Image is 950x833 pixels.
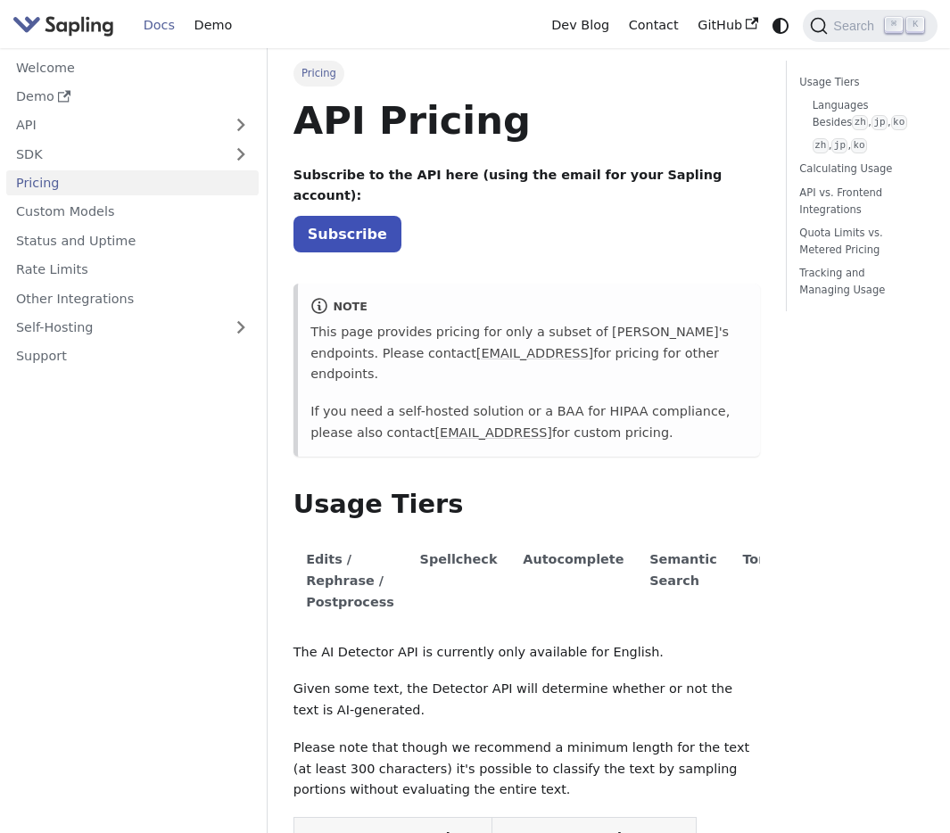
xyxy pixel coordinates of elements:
[223,141,259,167] button: Expand sidebar category 'SDK'
[813,137,912,154] a: zh,jp,ko
[885,17,903,33] kbd: ⌘
[310,297,748,318] div: note
[476,346,593,360] a: [EMAIL_ADDRESS]
[852,115,868,130] code: zh
[768,12,794,38] button: Switch between dark and light mode (currently system mode)
[293,61,760,86] nav: Breadcrumbs
[799,185,918,219] a: API vs. Frontend Integrations
[293,489,760,521] h2: Usage Tiers
[134,12,185,39] a: Docs
[293,679,760,722] p: Given some text, the Detector API will determine whether or not the text is AI-generated.
[310,322,748,385] p: This page provides pricing for only a subset of [PERSON_NAME]'s endpoints. Please contact for pri...
[688,12,767,39] a: GitHub
[185,12,242,39] a: Demo
[799,161,918,177] a: Calculating Usage
[6,343,259,369] a: Support
[872,115,888,130] code: jp
[12,12,114,38] img: Sapling.ai
[293,537,407,629] li: Edits / Rephrase / Postprocess
[6,199,259,225] a: Custom Models
[293,61,344,86] span: Pricing
[510,537,637,629] li: Autocomplete
[851,138,867,153] code: ko
[293,96,760,144] h1: API Pricing
[293,216,401,252] a: Subscribe
[293,168,722,203] strong: Subscribe to the API here (using the email for your Sapling account):
[6,84,259,110] a: Demo
[293,642,760,664] p: The AI Detector API is currently only available for English.
[293,738,760,801] p: Please note that though we recommend a minimum length for the text (at least 300 characters) it's...
[813,138,829,153] code: zh
[803,10,937,42] button: Search (Command+K)
[6,315,259,341] a: Self-Hosting
[906,17,924,33] kbd: K
[541,12,618,39] a: Dev Blog
[891,115,907,130] code: ko
[828,19,885,33] span: Search
[730,537,789,629] li: Tone
[619,12,689,39] a: Contact
[6,227,259,253] a: Status and Uptime
[813,97,912,131] a: Languages Besideszh,jp,ko
[434,425,551,440] a: [EMAIL_ADDRESS]
[6,257,259,283] a: Rate Limits
[637,537,730,629] li: Semantic Search
[6,170,259,196] a: Pricing
[407,537,510,629] li: Spellcheck
[6,54,259,80] a: Welcome
[799,225,918,259] a: Quota Limits vs. Metered Pricing
[799,265,918,299] a: Tracking and Managing Usage
[12,12,120,38] a: Sapling.ai
[6,285,259,311] a: Other Integrations
[223,112,259,138] button: Expand sidebar category 'API'
[6,112,223,138] a: API
[799,74,918,91] a: Usage Tiers
[831,138,847,153] code: jp
[6,141,223,167] a: SDK
[310,401,748,444] p: If you need a self-hosted solution or a BAA for HIPAA compliance, please also contact for custom ...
